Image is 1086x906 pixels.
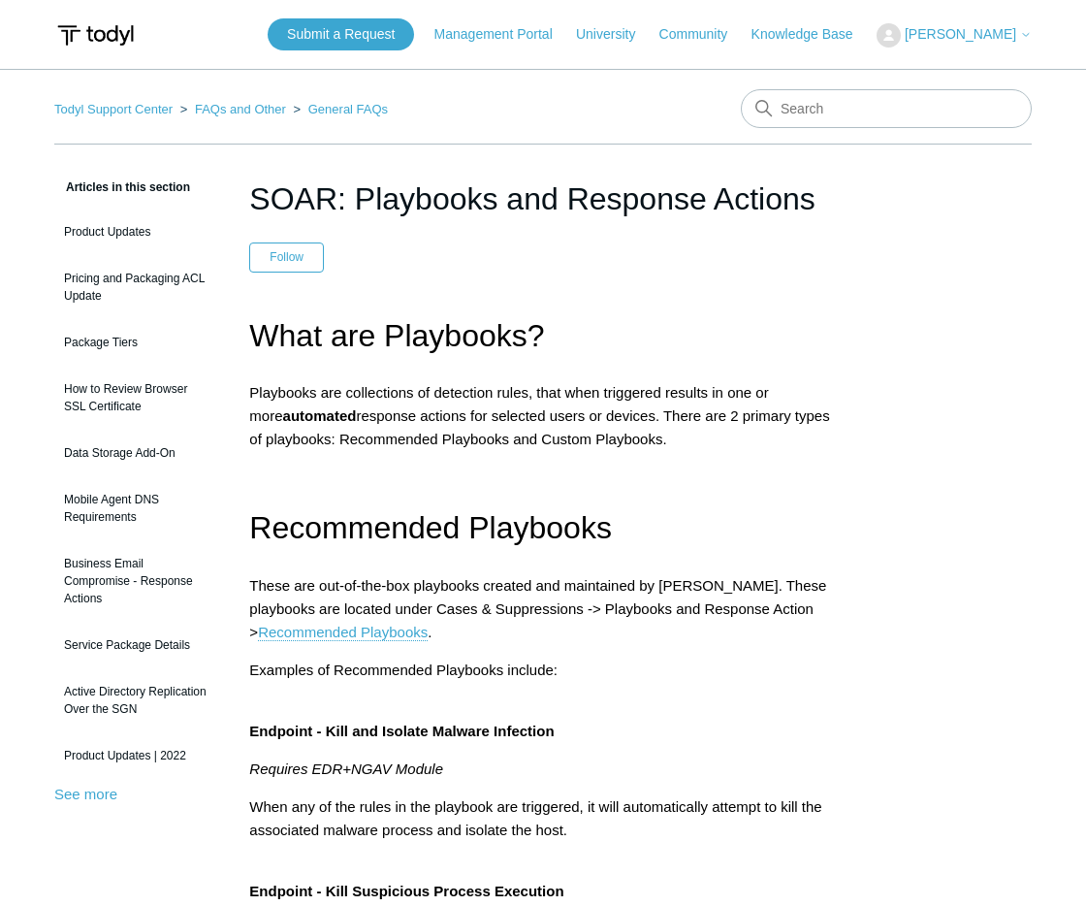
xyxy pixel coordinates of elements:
[54,102,173,116] a: Todyl Support Center
[249,176,836,222] h1: SOAR: Playbooks and Response Actions
[54,213,220,250] a: Product Updates
[905,26,1016,42] span: [PERSON_NAME]
[258,624,428,641] a: Recommended Playbooks
[290,102,389,116] li: General FAQs
[54,435,220,471] a: Data Storage Add-On
[249,662,558,678] span: Examples of Recommended Playbooks include:
[659,24,748,45] a: Community
[877,23,1032,48] button: [PERSON_NAME]
[54,324,220,361] a: Package Tiers
[249,723,554,739] span: Endpoint - Kill and Isolate Malware Infection
[195,102,286,116] a: FAQs and Other
[249,243,324,272] button: Follow Article
[249,798,821,838] span: When any of the rules in the playbook are triggered, it will automatically attempt to kill the as...
[283,407,357,424] strong: automated
[54,673,220,728] a: Active Directory Replication Over the SGN
[54,545,220,617] a: Business Email Compromise - Response Actions
[249,577,826,640] span: These are out-of-the-box playbooks created and maintained by [PERSON_NAME]. These playbooks are l...
[54,180,190,194] span: Articles in this section
[54,737,220,774] a: Product Updates | 2022
[434,24,572,45] a: Management Portal
[268,18,414,50] a: Submit a Request
[576,24,655,45] a: University
[249,760,443,777] em: Requires EDR+NGAV Module
[308,102,388,116] a: General FAQs
[54,371,220,425] a: How to Review Browser SSL Certificate
[249,384,829,447] span: Playbooks are collections of detection rules, that when triggered results in one or more response...
[249,883,563,899] span: Endpoint - Kill Suspicious Process Execution
[54,260,220,314] a: Pricing and Packaging ACL Update
[741,89,1032,128] input: Search
[54,481,220,535] a: Mobile Agent DNS Requirements
[751,24,873,45] a: Knowledge Base
[249,510,612,545] span: Recommended Playbooks
[54,627,220,663] a: Service Package Details
[176,102,290,116] li: FAQs and Other
[54,17,137,53] img: Todyl Support Center Help Center home page
[54,102,176,116] li: Todyl Support Center
[54,786,117,802] a: See more
[249,318,544,353] span: What are Playbooks?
